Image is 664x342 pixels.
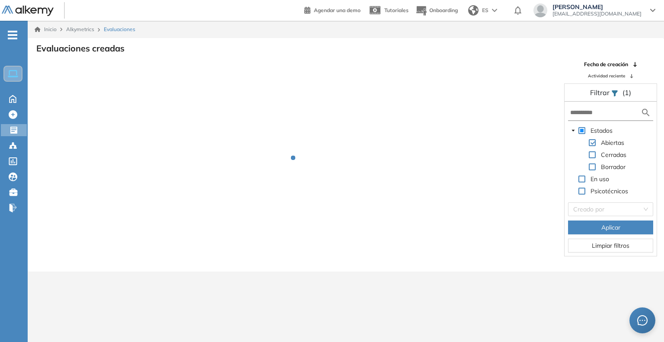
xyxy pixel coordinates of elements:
button: Limpiar filtros [568,239,653,253]
span: Limpiar filtros [592,241,629,250]
span: Actividad reciente [588,73,625,79]
span: Estados [591,127,613,134]
span: Estados [589,125,614,136]
span: Abiertas [601,139,624,147]
span: Cerradas [599,150,628,160]
span: Tutoriales [384,7,409,13]
span: Aplicar [601,223,620,232]
span: Borrador [599,162,627,172]
span: Onboarding [429,7,458,13]
span: Fecha de creación [584,61,628,68]
span: Agendar una demo [314,7,361,13]
img: search icon [641,107,651,118]
span: Borrador [601,163,626,171]
span: [PERSON_NAME] [552,3,642,10]
span: Abiertas [599,137,626,148]
span: caret-down [571,128,575,133]
a: Inicio [35,26,57,33]
span: En uso [589,174,611,184]
i: - [8,34,17,36]
span: ES [482,6,488,14]
img: arrow [492,9,497,12]
span: Alkymetrics [66,26,94,32]
span: Evaluaciones [104,26,135,33]
span: message [637,315,648,326]
button: Onboarding [415,1,458,20]
h3: Evaluaciones creadas [36,43,124,54]
span: Psicotécnicos [589,186,630,196]
img: world [468,5,479,16]
span: Psicotécnicos [591,187,628,195]
span: (1) [622,87,631,98]
img: Logo [2,6,54,16]
span: En uso [591,175,609,183]
button: Aplicar [568,221,653,234]
span: [EMAIL_ADDRESS][DOMAIN_NAME] [552,10,642,17]
span: Cerradas [601,151,626,159]
span: Filtrar [590,88,611,97]
a: Agendar una demo [304,4,361,15]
